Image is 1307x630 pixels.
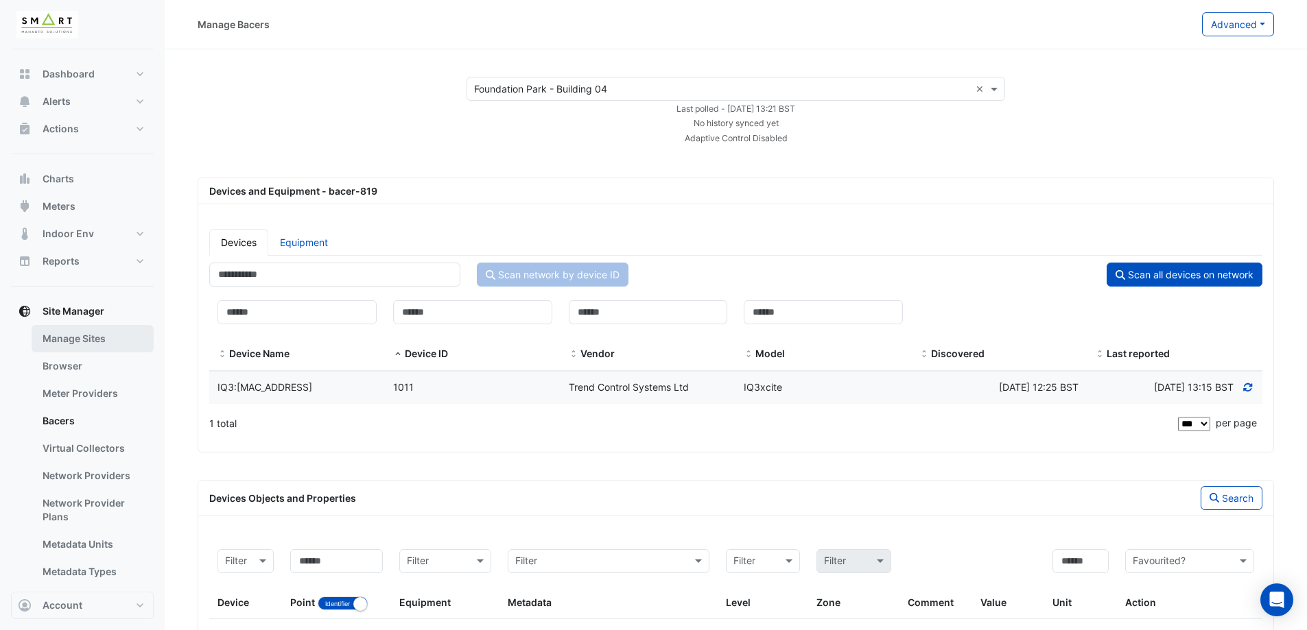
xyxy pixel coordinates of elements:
span: Vendor [580,348,615,359]
span: Value [980,596,1006,608]
a: Bacers [32,407,154,435]
span: 1011 [393,381,414,393]
div: Open Intercom Messenger [1260,583,1293,616]
small: Adaptive Control Disabled [685,133,788,143]
button: Advanced [1202,12,1274,36]
span: Device ID [405,348,448,359]
button: Dashboard [11,60,154,88]
span: Account [43,598,82,612]
a: Devices [209,229,268,256]
button: Alerts [11,88,154,115]
button: Charts [11,165,154,193]
span: Discovered [931,348,985,359]
span: Last reported [1107,348,1170,359]
a: Equipment [268,229,340,256]
a: Virtual Collectors [32,435,154,462]
div: Devices and Equipment - bacer-819 [201,184,1271,198]
span: Point [290,596,315,608]
span: IQ3:[MAC_ADDRESS] [217,381,312,393]
app-icon: Dashboard [18,67,32,81]
app-icon: Meters [18,199,32,213]
span: per page [1216,417,1257,428]
span: Reports [43,254,80,268]
span: Actions [43,122,79,136]
span: Comment [908,596,954,608]
span: IQ3xcite [744,381,782,393]
span: Discovered at [1154,381,1234,393]
span: Dashboard [43,67,95,81]
a: Metadata [32,585,154,613]
img: Company Logo [16,11,78,38]
span: Device Name [217,349,227,360]
span: Device [217,596,249,608]
span: Unit [1052,596,1072,608]
button: Reports [11,247,154,275]
span: Charts [43,172,74,186]
app-icon: Indoor Env [18,227,32,241]
span: Model [755,348,785,359]
span: Level [726,596,751,608]
span: Clear [976,82,987,96]
span: Discovered [919,349,929,360]
span: Vendor [569,349,578,360]
span: Model [744,349,753,360]
span: Devices Objects and Properties [209,492,356,504]
a: Manage Sites [32,325,154,352]
a: Metadata Units [32,531,154,558]
button: Scan all devices on network [1107,263,1262,287]
button: Account [11,592,154,619]
span: Alerts [43,95,71,108]
small: Thu 28-Aug-2025 13:21 BST [676,104,795,114]
ui-switch: Toggle between object name and object identifier [318,596,368,608]
button: Search [1201,486,1262,510]
small: No history synced yet [694,118,779,128]
a: Network Provider Plans [32,489,154,531]
span: Last reported [1095,349,1105,360]
app-icon: Reports [18,254,32,268]
span: Site Manager [43,304,104,318]
div: 1 total [209,407,1175,441]
span: Meters [43,199,75,213]
span: Action [1125,596,1156,608]
a: Refresh [1242,381,1254,393]
app-icon: Actions [18,122,32,136]
span: Equipment [399,596,451,608]
a: Metadata Types [32,558,154,585]
a: Browser [32,352,154,380]
div: Please select Filter first [808,549,899,573]
span: Trend Control Systems Ltd [569,381,689,393]
app-icon: Alerts [18,95,32,108]
span: Device Name [229,348,290,359]
a: Meter Providers [32,380,154,407]
span: Metadata [508,596,552,608]
button: Site Manager [11,298,154,325]
span: Indoor Env [43,227,94,241]
button: Actions [11,115,154,143]
app-icon: Charts [18,172,32,186]
span: Device ID [393,349,403,360]
span: Thu 28-Aug-2025 12:25 BST [999,381,1079,393]
span: Zone [816,596,840,608]
a: Network Providers [32,462,154,489]
button: Indoor Env [11,220,154,247]
button: Meters [11,193,154,220]
div: Manage Bacers [198,17,270,32]
app-icon: Site Manager [18,304,32,318]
